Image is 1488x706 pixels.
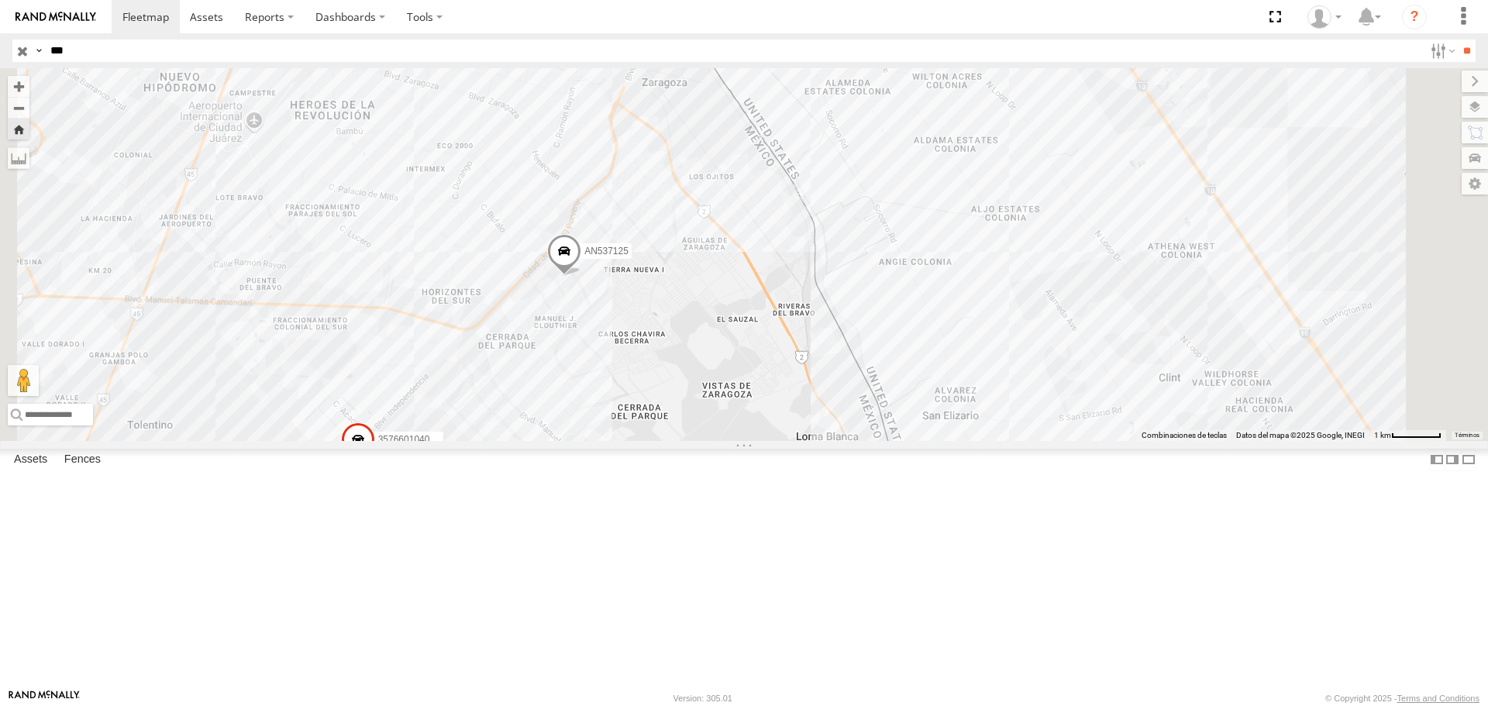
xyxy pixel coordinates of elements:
span: 1 km [1374,431,1391,439]
label: Search Query [33,40,45,62]
span: Datos del mapa ©2025 Google, INEGI [1236,431,1365,439]
span: 357660104097647 [378,434,456,445]
button: Arrastra al hombrecito al mapa para abrir Street View [8,365,39,396]
div: © Copyright 2025 - [1325,694,1479,703]
label: Map Settings [1462,173,1488,195]
label: Search Filter Options [1424,40,1458,62]
label: Assets [6,449,55,471]
button: Combinaciones de teclas [1142,430,1227,441]
label: Dock Summary Table to the Left [1429,449,1445,471]
a: Términos [1455,432,1479,438]
label: Measure [8,147,29,169]
button: Zoom Home [8,119,29,139]
div: Version: 305.01 [673,694,732,703]
label: Dock Summary Table to the Right [1445,449,1460,471]
a: Terms and Conditions [1397,694,1479,703]
i: ? [1402,5,1427,29]
label: Hide Summary Table [1461,449,1476,471]
div: MANUEL HERNANDEZ [1302,5,1347,29]
a: Visit our Website [9,691,80,706]
span: AN537125 [584,246,629,257]
img: rand-logo.svg [15,12,96,22]
button: Zoom in [8,76,29,97]
button: Escala del mapa: 1 km por 61 píxeles [1369,430,1446,441]
button: Zoom out [8,97,29,119]
label: Fences [57,449,108,471]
